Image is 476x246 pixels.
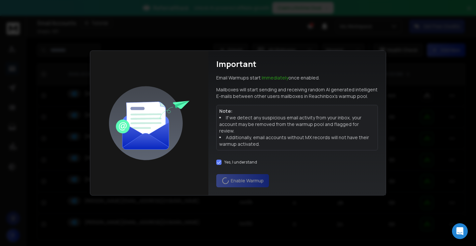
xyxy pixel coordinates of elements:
[216,59,256,69] h1: Important
[452,223,468,239] div: Open Intercom Messenger
[219,108,375,114] p: Note:
[219,114,375,134] li: If we detect any suspicious email activity from your inbox, your account may be removed from the ...
[262,75,288,81] span: Immediately
[216,86,378,100] p: Mailboxes will start sending and receiving random AI generated intelligent E-mails between other ...
[219,134,375,147] li: Additionally, email accounts without MX records will not have their warmup activated.
[224,160,257,165] label: Yes, I understand
[216,75,320,81] p: Email Warmups start once enabled.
